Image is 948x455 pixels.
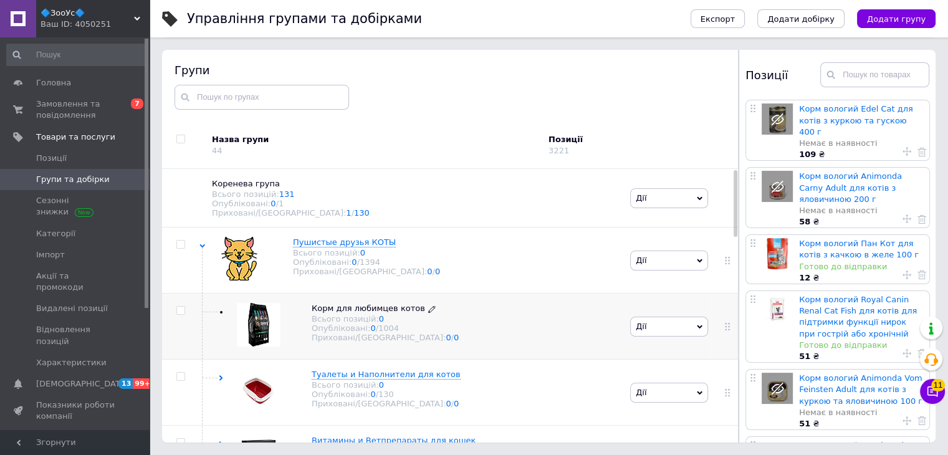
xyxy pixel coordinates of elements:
a: Видалити товар [917,213,926,224]
span: Головна [36,77,71,89]
div: Опубліковані: [212,199,618,208]
span: Додати групу [867,14,926,24]
span: 🔷ЗооУс🔷 [41,7,134,19]
span: Акції та промокоди [36,271,115,293]
div: ₴ [799,272,923,284]
div: Всього позицій: [312,314,459,323]
a: 131 [279,189,295,199]
a: 0 [435,267,440,276]
span: Дії [636,322,646,331]
div: Опубліковані: [312,390,461,399]
div: Всього позицій: [212,189,618,199]
span: Коренева група [212,179,280,188]
a: Видалити товар [917,348,926,359]
span: Витамины и Ветпрепараты для кошек [312,436,476,445]
a: 0 [446,399,451,408]
div: Немає в наявності [799,205,923,216]
a: 0 [454,333,459,342]
a: Видалити товар [917,415,926,426]
a: Редагувати [428,303,436,314]
button: Додати групу [857,9,936,28]
span: Корм для любимцев котов [312,304,425,313]
a: 0 [370,323,375,333]
img: Корм для любимцев котов [237,303,280,347]
div: Позиції [548,134,654,145]
div: Немає в наявності [799,407,923,418]
span: 13 [118,378,133,389]
a: Видалити товар [917,146,926,157]
span: / [376,390,394,399]
div: ₴ [799,216,923,228]
div: 44 [212,146,223,155]
span: Додати добірку [767,14,835,24]
span: / [451,399,459,408]
span: Замовлення та повідомлення [36,98,115,121]
input: Пошук по товарах [820,62,929,87]
div: Приховані/[GEOGRAPHIC_DATA]: [312,333,459,342]
span: 11 [931,379,945,391]
span: 7 [131,98,143,109]
span: Дії [636,193,646,203]
input: Пошук [6,44,147,66]
div: Всього позицій: [293,248,440,257]
span: Туалеты и Наполнители для котов [312,370,461,379]
div: Немає в наявності [799,138,923,149]
span: Відновлення позицій [36,324,115,347]
a: 0 [271,199,275,208]
b: 12 [799,273,810,282]
a: Корм вологий Пан Кот для котів з качкою в желе 100 г [799,239,919,259]
a: 0 [379,314,384,323]
div: ₴ [799,418,923,429]
a: 0 [427,267,432,276]
a: 0 [360,248,365,257]
div: 1004 [378,323,399,333]
button: Чат з покупцем11 [920,379,945,404]
div: Опубліковані: [293,257,440,267]
div: ₴ [799,149,923,160]
span: Імпорт [36,249,65,261]
img: Пушистые друзья КОТЫ [218,237,262,280]
span: Видалені позиції [36,303,108,314]
h1: Управління групами та добірками [187,11,422,26]
a: 0 [352,257,357,267]
span: / [451,333,459,342]
span: Сезонні знижки [36,195,115,218]
span: Категорії [36,228,75,239]
span: Дії [636,256,646,265]
a: Корм вологий Animonda Vom Feinsten Adult для котів з куркою та яловичиною 100 г [799,373,922,405]
span: / [276,199,284,208]
a: 1 [346,208,351,218]
span: / [352,208,370,218]
div: Групи [175,62,726,78]
div: Готово до відправки [799,340,923,351]
span: Позиції [36,153,67,164]
div: Позиції [745,62,820,87]
a: 130 [354,208,370,218]
img: Туалеты и Наполнители для котов [237,369,280,413]
span: Характеристики [36,357,107,368]
span: Показники роботи компанії [36,400,115,422]
a: Видалити товар [917,269,926,280]
div: 1 [279,199,284,208]
div: Назва групи [212,134,539,145]
div: Приховані/[GEOGRAPHIC_DATA]: [293,267,440,276]
div: 130 [378,390,394,399]
span: [DEMOGRAPHIC_DATA] [36,378,128,390]
input: Пошук по групах [175,85,349,110]
button: Додати добірку [757,9,845,28]
a: 0 [379,380,384,390]
span: Групи та добірки [36,174,110,185]
span: Експорт [701,14,735,24]
span: / [433,267,441,276]
b: 51 [799,352,810,361]
button: Експорт [691,9,745,28]
div: Ваш ID: 4050251 [41,19,150,30]
a: 0 [446,333,451,342]
span: Пушистые друзья КОТЫ [293,237,396,247]
span: / [357,257,380,267]
span: / [376,323,399,333]
div: Готово до відправки [799,261,923,272]
a: 0 [370,390,375,399]
div: Приховані/[GEOGRAPHIC_DATA]: [212,208,618,218]
a: Корм вологий Animonda Carny Adult для котів з яловичиною 200 г [799,171,902,203]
